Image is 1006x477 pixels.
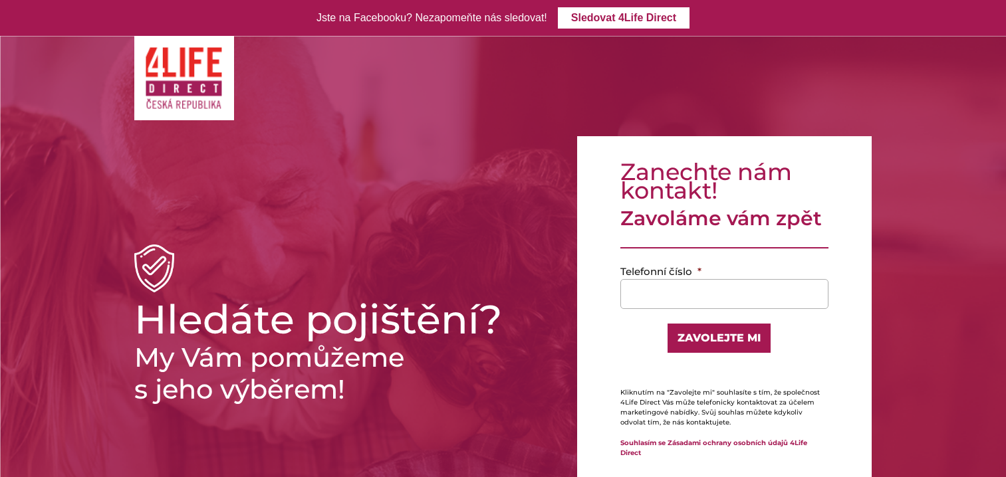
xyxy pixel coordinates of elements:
a: Sledovat 4Life Direct [558,7,690,29]
label: Telefonní číslo [620,265,701,278]
a: Souhlasím se Zásadami ochrany osobních údajů 4Life Direct [620,438,807,457]
h4: Zavoláme vám zpět [620,207,828,231]
img: logo CZ 4Life Direct [144,46,224,110]
input: ZAVOLEJTE MI [666,322,772,354]
h2: My Vám pomůžeme s jeho výběrem! [134,341,557,405]
p: Kliknutím na "Zavolejte mi" souhlasíte s tím, že společnost 4Life Direct Vás může telefonicky kon... [620,387,828,427]
div: Jste na Facebooku? Nezapomeňte nás sledovat! [316,9,547,28]
h1: Hledáte pojištění? [134,303,557,336]
h3: Zanechte nám kontakt! [620,163,828,200]
img: shieldicon.png [134,244,174,292]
